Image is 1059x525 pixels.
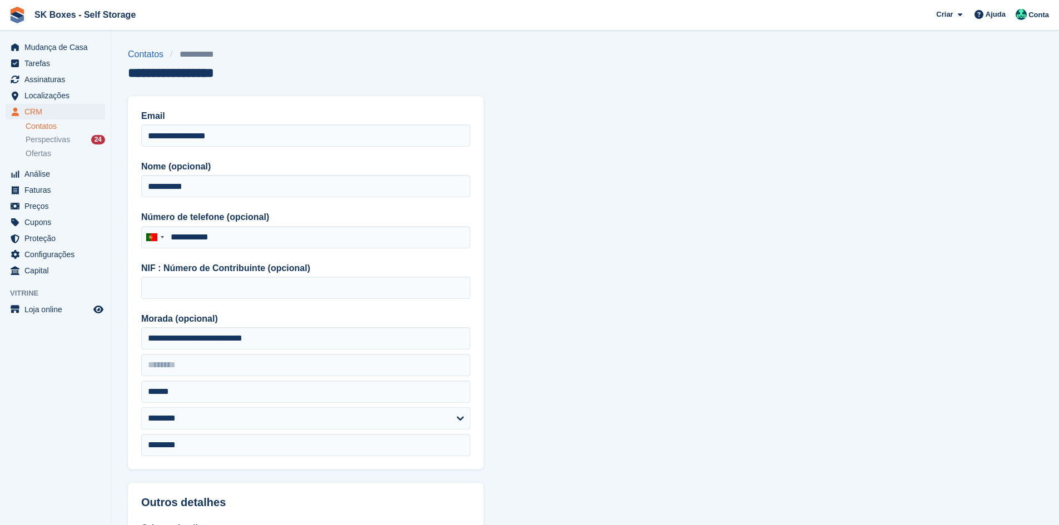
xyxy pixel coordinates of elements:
[128,48,221,61] nav: breadcrumbs
[141,262,470,275] label: NIF : Número de Contribuinte (opcional)
[6,88,105,103] a: menu
[128,48,170,61] a: Contatos
[1028,9,1049,21] span: Conta
[6,231,105,246] a: menu
[24,104,91,119] span: CRM
[9,7,26,23] img: stora-icon-8386f47178a22dfd0bd8f6a31ec36ba5ce8667c1dd55bd0f319d3a0aa187defe.svg
[6,247,105,262] a: menu
[24,263,91,278] span: Capital
[6,302,105,317] a: menu
[142,227,167,248] div: Portugal: +351
[24,88,91,103] span: Localizações
[936,9,953,20] span: Criar
[6,39,105,55] a: menu
[24,39,91,55] span: Mudança de Casa
[26,148,51,159] span: Ofertas
[6,166,105,182] a: menu
[26,134,70,145] span: Perspectivas
[141,211,470,224] label: Número de telefone (opcional)
[6,56,105,71] a: menu
[26,134,105,146] a: Perspectivas 24
[6,214,105,230] a: menu
[24,72,91,87] span: Assinaturas
[6,182,105,198] a: menu
[24,56,91,71] span: Tarefas
[91,135,105,144] div: 24
[24,214,91,230] span: Cupons
[141,109,470,123] label: Email
[141,160,470,173] label: Nome (opcional)
[986,9,1006,20] span: Ajuda
[10,288,111,299] span: Vitrine
[24,166,91,182] span: Análise
[24,231,91,246] span: Proteção
[1016,9,1027,20] img: SK Boxes - Comercial
[6,72,105,87] a: menu
[26,121,105,132] a: Contatos
[24,198,91,214] span: Preços
[26,148,105,159] a: Ofertas
[6,104,105,119] a: menu
[24,182,91,198] span: Faturas
[92,303,105,316] a: Loja de pré-visualização
[30,6,140,24] a: SK Boxes - Self Storage
[141,496,470,509] h2: Outros detalhes
[6,198,105,214] a: menu
[141,312,470,326] label: Morada (opcional)
[24,247,91,262] span: Configurações
[24,302,91,317] span: Loja online
[6,263,105,278] a: menu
